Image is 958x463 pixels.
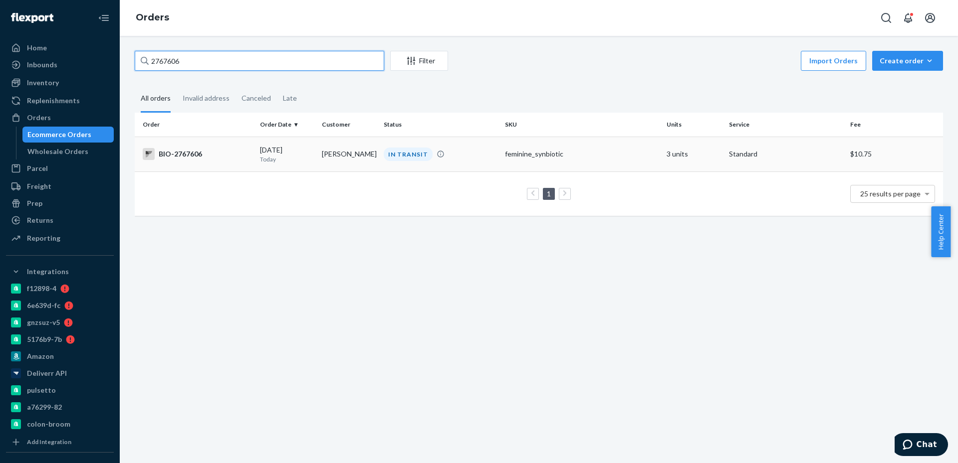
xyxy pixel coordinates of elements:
div: feminine_synbiotic [505,149,659,159]
th: Status [380,113,501,137]
td: 3 units [663,137,724,171]
a: Prep [6,195,114,211]
a: Replenishments [6,93,114,109]
a: Reporting [6,230,114,246]
th: Service [725,113,846,137]
a: f12898-4 [6,281,114,297]
div: Canceled [241,85,271,111]
a: Parcel [6,160,114,176]
button: Help Center [931,206,951,257]
th: Order Date [256,113,318,137]
button: Open account menu [920,8,940,28]
a: gnzsuz-v5 [6,314,114,330]
div: [DATE] [260,145,314,163]
div: Ecommerce Orders [27,130,91,140]
div: Add Integration [27,438,71,446]
iframe: Opens a widget where you can chat to one of our agents [895,433,948,458]
a: Returns [6,212,114,228]
th: SKU [501,113,663,137]
div: 5176b9-7b [27,334,62,344]
div: Inbounds [27,60,57,70]
div: Freight [27,181,51,191]
div: Amazon [27,351,54,361]
button: Filter [390,51,448,71]
div: a76299-82 [27,402,62,412]
div: f12898-4 [27,284,56,294]
a: Home [6,40,114,56]
a: 5176b9-7b [6,331,114,347]
th: Order [135,113,256,137]
button: Open Search Box [876,8,896,28]
button: Create order [872,51,943,71]
button: Open notifications [898,8,918,28]
p: Standard [729,149,842,159]
a: Freight [6,178,114,194]
div: Late [283,85,297,111]
div: pulsetto [27,385,56,395]
a: Inbounds [6,57,114,73]
button: Integrations [6,264,114,280]
a: colon-broom [6,416,114,432]
a: Ecommerce Orders [22,127,114,143]
div: Customer [322,120,376,129]
a: Deliverr API [6,365,114,381]
div: Integrations [27,267,69,277]
div: Deliverr API [27,368,67,378]
div: Wholesale Orders [27,147,88,156]
div: 6e639d-fc [27,301,60,310]
th: Units [663,113,724,137]
div: IN TRANSIT [384,148,433,161]
div: colon-broom [27,419,70,429]
button: Close Navigation [94,8,114,28]
div: All orders [141,85,171,113]
div: Orders [27,113,51,123]
div: Reporting [27,233,60,243]
a: pulsetto [6,382,114,398]
button: Import Orders [801,51,866,71]
a: Inventory [6,75,114,91]
span: 25 results per page [860,189,921,198]
div: Prep [27,198,42,208]
a: Amazon [6,348,114,364]
th: Fee [846,113,943,137]
p: Today [260,155,314,163]
a: Orders [6,110,114,126]
div: gnzsuz-v5 [27,317,60,327]
a: Add Integration [6,436,114,448]
ol: breadcrumbs [128,3,177,32]
div: Inventory [27,78,59,88]
div: Parcel [27,163,48,173]
div: Invalid address [183,85,230,111]
a: a76299-82 [6,399,114,415]
td: $10.75 [846,137,943,171]
input: Search orders [135,51,384,71]
div: Home [27,43,47,53]
div: Filter [391,56,448,66]
a: 6e639d-fc [6,298,114,313]
div: BIO-2767606 [143,148,252,160]
a: Wholesale Orders [22,144,114,159]
a: Orders [136,12,169,23]
div: Returns [27,215,53,225]
td: [PERSON_NAME] [318,137,380,171]
div: Create order [880,56,936,66]
div: Replenishments [27,96,80,106]
img: Flexport logo [11,13,53,23]
a: Page 1 is your current page [545,189,553,198]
